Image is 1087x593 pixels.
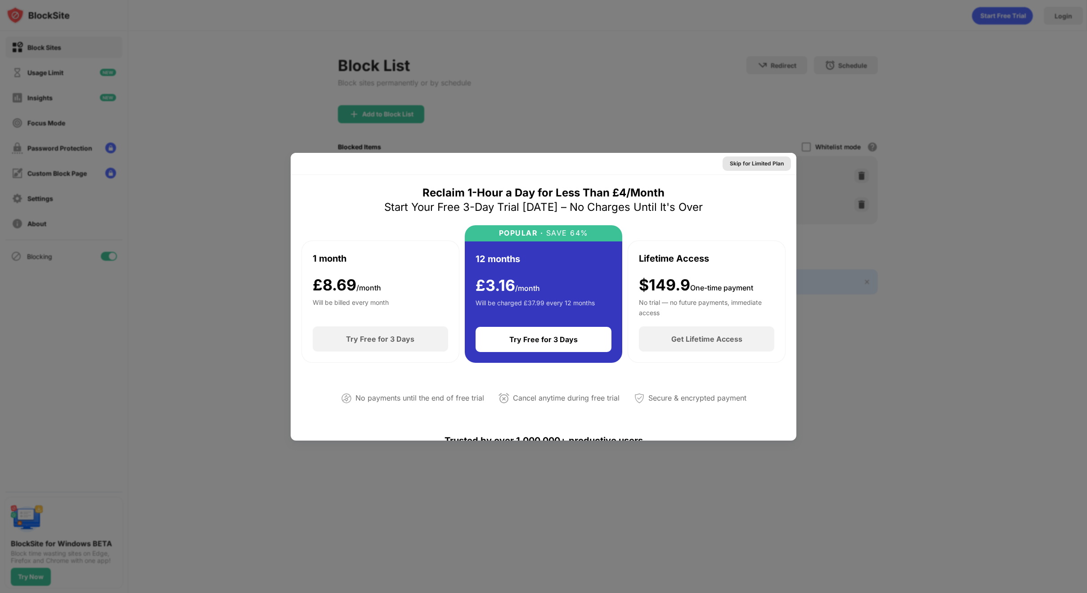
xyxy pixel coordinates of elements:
[422,186,665,200] div: Reclaim 1-Hour a Day for Less Than £4/Month
[543,229,588,237] div: SAVE 64%
[313,252,346,265] div: 1 month
[509,335,578,344] div: Try Free for 3 Days
[355,392,484,405] div: No payments until the end of free trial
[671,334,742,343] div: Get Lifetime Access
[639,252,709,265] div: Lifetime Access
[648,392,746,405] div: Secure & encrypted payment
[476,298,595,316] div: Will be charged £37.99 every 12 months
[513,392,620,405] div: Cancel anytime during free trial
[499,229,543,237] div: POPULAR ·
[639,276,753,294] div: $149.9
[730,159,784,168] div: Skip for Limited Plan
[313,276,381,294] div: £ 8.69
[476,276,540,295] div: £ 3.16
[313,298,389,316] div: Will be billed every month
[690,283,753,292] span: One-time payment
[476,252,520,266] div: 12 months
[499,393,509,404] img: cancel-anytime
[634,393,645,404] img: secured-payment
[346,334,414,343] div: Try Free for 3 Days
[301,419,786,462] div: Trusted by over 1,000,000+ productive users
[515,284,540,293] span: /month
[639,298,774,316] div: No trial — no future payments, immediate access
[384,200,703,214] div: Start Your Free 3-Day Trial [DATE] – No Charges Until It's Over
[341,393,352,404] img: not-paying
[356,283,381,292] span: /month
